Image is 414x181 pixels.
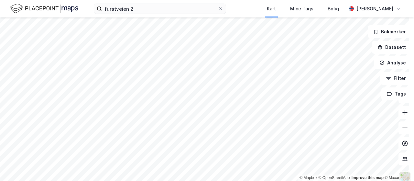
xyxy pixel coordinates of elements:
a: Improve this map [352,175,384,180]
div: Kart [267,5,276,13]
div: [PERSON_NAME] [356,5,393,13]
a: OpenStreetMap [319,175,350,180]
div: Mine Tags [290,5,313,13]
button: Filter [380,72,411,85]
button: Datasett [372,41,411,54]
iframe: Chat Widget [382,150,414,181]
button: Bokmerker [368,25,411,38]
button: Analyse [374,56,411,69]
div: Bolig [328,5,339,13]
input: Søk på adresse, matrikkel, gårdeiere, leietakere eller personer [102,4,218,14]
div: Kontrollprogram for chat [382,150,414,181]
img: logo.f888ab2527a4732fd821a326f86c7f29.svg [10,3,78,14]
a: Mapbox [300,175,317,180]
button: Tags [381,87,411,100]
